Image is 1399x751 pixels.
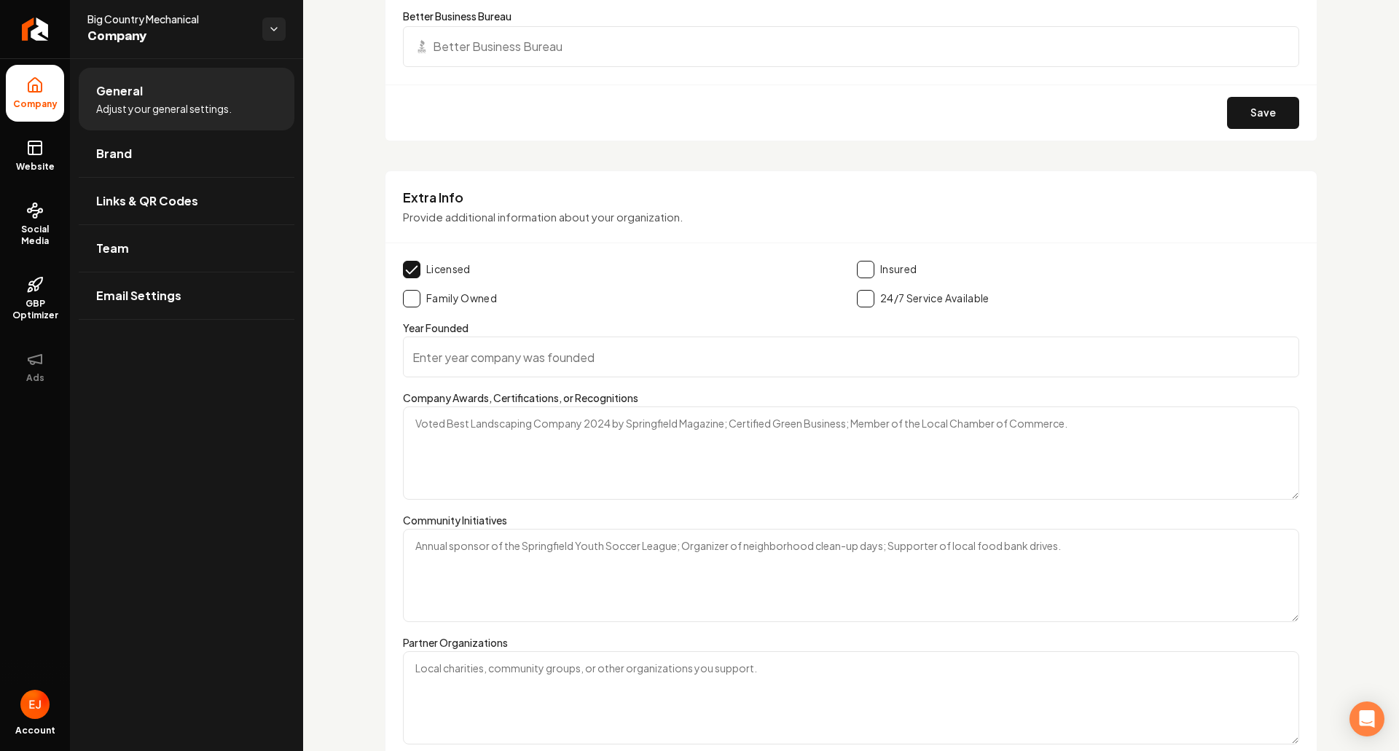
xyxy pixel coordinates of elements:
[96,192,198,210] span: Links & QR Codes
[1227,97,1299,129] button: Save
[7,98,63,110] span: Company
[403,189,1299,206] h3: Extra Info
[6,298,64,321] span: GBP Optimizer
[96,82,143,100] span: General
[79,130,294,177] a: Brand
[20,690,50,719] button: Open user button
[20,372,50,384] span: Ads
[426,262,471,277] label: Licensed
[1349,701,1384,736] div: Open Intercom Messenger
[96,240,129,257] span: Team
[6,264,64,333] a: GBP Optimizer
[6,224,64,247] span: Social Media
[96,287,181,304] span: Email Settings
[6,190,64,259] a: Social Media
[403,321,469,334] label: Year Founded
[403,9,1299,23] label: Better Business Bureau
[15,725,55,736] span: Account
[87,26,251,47] span: Company
[880,291,990,306] label: 24/7 Service Available
[6,339,64,396] button: Ads
[403,391,638,404] label: Company Awards, Certifications, or Recognitions
[79,178,294,224] a: Links & QR Codes
[403,514,507,527] label: Community Initiatives
[403,636,508,649] label: Partner Organizations
[426,291,497,306] label: Family Owned
[20,690,50,719] img: Eduard Joers
[96,101,232,116] span: Adjust your general settings.
[403,337,1299,377] input: Enter year company was founded
[6,127,64,184] a: Website
[87,12,251,26] span: Big Country Mechanical
[10,161,60,173] span: Website
[403,209,1299,226] p: Provide additional information about your organization.
[96,145,132,162] span: Brand
[403,26,1299,67] input: Better Business Bureau
[880,262,917,277] label: Insured
[22,17,49,41] img: Rebolt Logo
[79,272,294,319] a: Email Settings
[79,225,294,272] a: Team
